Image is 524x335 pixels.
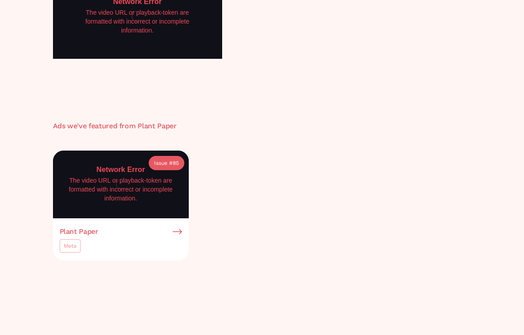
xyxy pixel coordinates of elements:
a: Issue #85 [149,156,184,170]
h3: Ads we've featured from [53,122,138,130]
div: Meta [64,241,77,250]
h3: Plant Paper [138,122,176,130]
a: Plant Paper [60,228,182,236]
div: Issue # [154,159,173,167]
h3: Plant Paper [60,228,98,236]
a: Meta [60,239,81,253]
div: 85 [173,159,179,167]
